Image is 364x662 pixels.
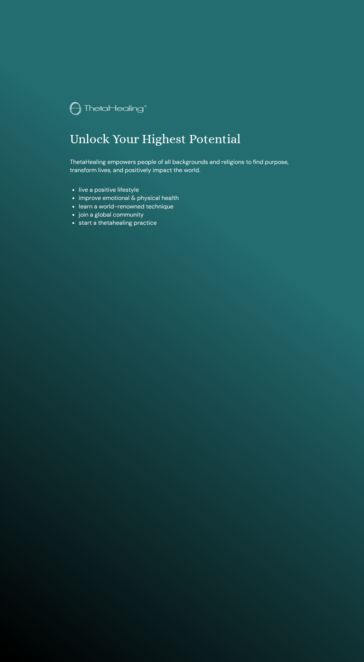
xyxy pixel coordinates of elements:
li: join a global community [79,211,294,219]
h1: Unlock Your Highest Potential [70,132,294,147]
li: start a thetahealing practice [79,219,294,227]
li: improve emotional & physical health [79,194,294,202]
li: learn a world-renowned technique [79,202,294,211]
p: ThetaHealing empowers people of all backgrounds and religions to find purpose, transform lives, a... [70,158,294,175]
li: live a positive lifestyle [79,186,294,194]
